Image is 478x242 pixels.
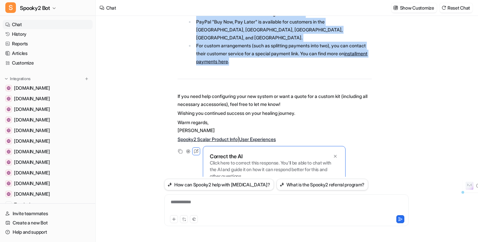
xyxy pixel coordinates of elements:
p: Click here to correct this response. You'll be able to chat with the AI and guide it on how it ca... [210,160,339,179]
button: How can Spooky2 help with [MEDICAL_DATA]? [164,179,274,190]
span: [DOMAIN_NAME] [14,127,50,134]
a: my.livechatinc.com[DOMAIN_NAME] [3,94,93,103]
a: www.spooky2.com[DOMAIN_NAME] [3,189,93,199]
li: Spooky2 offers several installment payment options: [185,2,372,66]
img: www.spooky2.com [7,192,11,196]
img: app.chatbot.com [7,139,11,143]
span: [DOMAIN_NAME] [14,159,50,166]
p: Zendesk [14,201,32,208]
li: PayPal "Buy Now, Pay Later" is available for customers in the [GEOGRAPHIC_DATA], [GEOGRAPHIC_DATA... [194,18,372,42]
a: Create a new Bot [3,218,93,227]
a: www.spooky2videos.com[DOMAIN_NAME] [3,179,93,188]
p: Warm regards, [PERSON_NAME] [178,119,372,134]
a: chatgpt.com[DOMAIN_NAME] [3,105,93,114]
a: installment payments here [196,51,367,64]
a: translate.google.co.uk[DOMAIN_NAME] [3,126,93,135]
p: Correct the AI [210,153,242,160]
button: Show Customize [391,3,437,13]
img: chatgpt.com [7,107,11,111]
span: [DOMAIN_NAME] [14,148,50,155]
a: Customize [3,58,93,68]
img: www.mabangerp.com [7,118,11,122]
span: Spooky2 Bot [20,3,50,13]
span: [DOMAIN_NAME] [14,85,50,91]
a: Articles [3,49,93,58]
a: www.spooky2reviews.com[DOMAIN_NAME] [3,168,93,177]
div: Chat [106,4,116,11]
span: [DOMAIN_NAME] [14,191,50,197]
a: app.chatbot.com[DOMAIN_NAME] [3,136,93,146]
img: customize [393,5,398,10]
img: Zendesk [7,203,11,207]
img: reset [441,5,446,10]
span: S [5,2,16,13]
span: [DOMAIN_NAME] [14,95,50,102]
img: my.livechatinc.com [7,97,11,101]
li: For custom arrangements (such as splitting payments into two), you can contact their customer ser... [194,42,372,66]
a: Reports [3,39,93,48]
a: Spooky2 Scalar Product Info [178,136,238,142]
p: Wishing you continued success on your healing journey. [178,109,372,117]
button: Reset Chat [439,3,473,13]
a: www.mabangerp.com[DOMAIN_NAME] [3,115,93,124]
img: translate.google.co.uk [7,128,11,132]
a: www.spooky2-mall.com[DOMAIN_NAME] [3,158,93,167]
button: What is the Spooky2 referral program? [277,179,368,190]
span: [DOMAIN_NAME] [14,106,50,113]
a: www.rifemachineblog.com[DOMAIN_NAME] [3,147,93,156]
img: menu_add.svg [84,76,89,81]
img: www.rifemachineblog.com [7,150,11,154]
p: If you need help configuring your new system or want a quote for a custom kit (including all nece... [178,92,372,108]
img: www.ahaharmony.com [7,86,11,90]
a: Invite teammates [3,209,93,218]
p: | [178,135,372,143]
span: [DOMAIN_NAME] [14,117,50,123]
p: Integrations [10,76,31,81]
a: Help and support [3,227,93,237]
span: [DOMAIN_NAME] [14,169,50,176]
img: expand menu [4,76,9,81]
img: www.spooky2videos.com [7,181,11,185]
img: www.spooky2-mall.com [7,160,11,164]
span: [DOMAIN_NAME] [14,180,50,187]
span: [DOMAIN_NAME] [14,138,50,144]
img: www.spooky2reviews.com [7,171,11,175]
a: History [3,29,93,39]
a: Chat [3,20,93,29]
a: User Experiences [239,136,276,142]
button: Integrations [3,75,33,82]
p: Show Customize [400,4,434,11]
a: www.ahaharmony.com[DOMAIN_NAME] [3,83,93,93]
